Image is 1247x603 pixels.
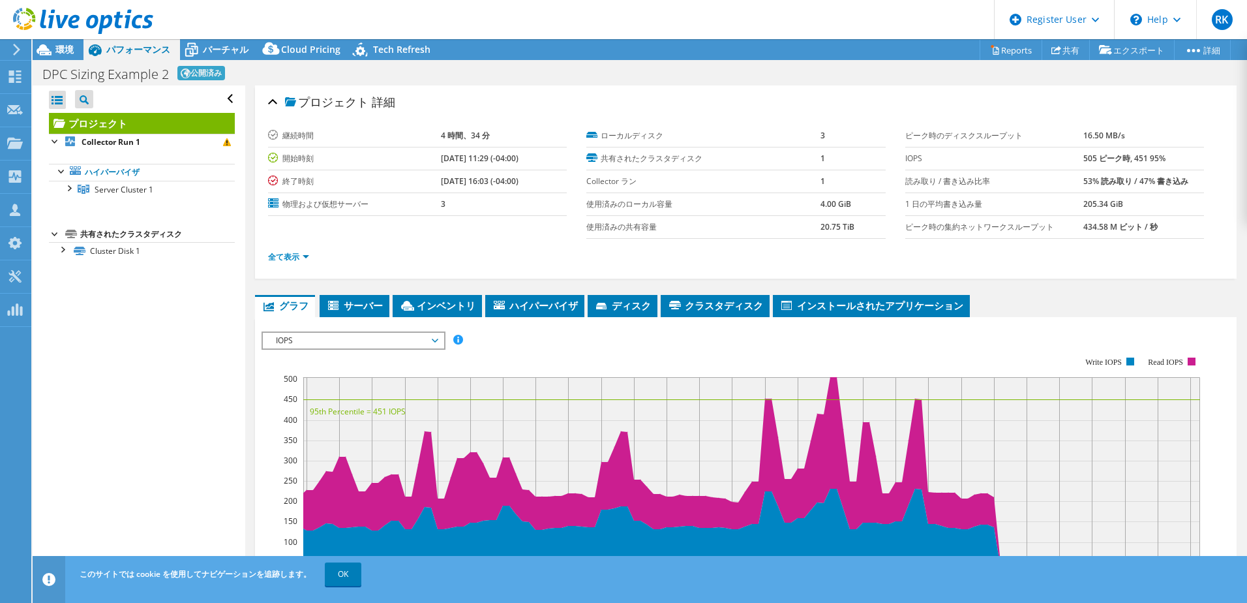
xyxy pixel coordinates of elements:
span: サーバー [326,299,383,312]
text: 100 [284,536,297,548]
a: ハイパーバイザ [49,164,235,181]
span: Cloud Pricing [281,43,340,55]
label: IOPS [905,152,1083,165]
span: 詳細 [372,94,395,110]
label: 1 日の平均書き込み量 [905,198,1083,211]
label: Collector ラン [586,175,820,188]
span: プロジェクト [285,96,368,109]
span: インベントリ [399,299,475,312]
a: プロジェクト [49,113,235,134]
span: ハイパーバイザ [492,299,578,312]
b: 1 [820,153,825,164]
b: 53% 読み取り / 47% 書き込み [1083,176,1188,187]
text: 400 [284,414,297,425]
label: ピーク時のディスクスループット [905,129,1083,142]
b: 434.58 M ビット / 秒 [1083,221,1158,232]
span: グラフ [262,299,308,312]
label: ローカルディスク [586,129,820,142]
span: Server Cluster 1 [95,184,153,195]
text: 150 [284,516,297,527]
text: 200 [284,495,297,506]
b: Collector Run 1 [82,136,140,147]
span: IOPS [269,333,437,348]
text: 500 [284,373,297,384]
span: RK [1212,9,1233,30]
a: 全て表示 [268,251,309,262]
label: 使用済みのローカル容量 [586,198,820,211]
a: 詳細 [1174,40,1231,60]
text: 300 [284,455,297,466]
b: [DATE] 11:29 (-04:00) [441,153,518,164]
svg: \n [1130,14,1142,25]
a: エクスポート [1089,40,1175,60]
span: クラスタディスク [667,299,763,312]
span: このサイトでは cookie を使用してナビゲーションを追跡します。 [80,568,311,580]
text: 450 [284,394,297,405]
a: OK [325,563,361,586]
b: 1 [820,176,825,187]
label: 読み取り / 書き込み比率 [905,175,1083,188]
b: 16.50 MB/s [1083,130,1125,141]
b: 4.00 GiB [820,198,851,209]
b: [DATE] 16:03 (-04:00) [441,176,518,187]
text: 350 [284,435,297,446]
span: 環境 [55,43,74,55]
text: Read IOPS [1148,358,1183,367]
label: ピーク時の集約ネットワークスループット [905,221,1083,234]
span: 公開済み [177,66,225,80]
label: 共有されたクラスタディスク [586,152,820,165]
b: 3 [441,198,445,209]
a: 共有 [1042,40,1090,60]
label: 開始時刻 [268,152,442,165]
label: 終了時刻 [268,175,442,188]
text: 250 [284,475,297,486]
div: 共有されたクラスタディスク [80,226,235,242]
a: Collector Run 1 [49,134,235,151]
a: Server Cluster 1 [49,181,235,198]
span: インストールされたアプリケーション [779,299,963,312]
label: 継続時間 [268,129,442,142]
span: ディスク [594,299,651,312]
a: Reports [980,40,1042,60]
text: 95th Percentile = 451 IOPS [310,406,406,417]
label: 物理および仮想サーバー [268,198,442,211]
h1: DPC Sizing Example 2 [42,68,169,81]
b: 505 ピーク時, 451 95% [1083,153,1165,164]
text: Write IOPS [1085,358,1122,367]
b: 4 時間、34 分 [441,130,490,141]
a: Cluster Disk 1 [49,242,235,259]
label: 使用済みの共有容量 [586,221,820,234]
b: 205.34 GiB [1083,198,1123,209]
span: Tech Refresh [373,43,430,55]
b: 20.75 TiB [820,221,854,232]
span: バーチャル [203,43,248,55]
b: 3 [820,130,825,141]
span: パフォーマンス [106,43,170,55]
